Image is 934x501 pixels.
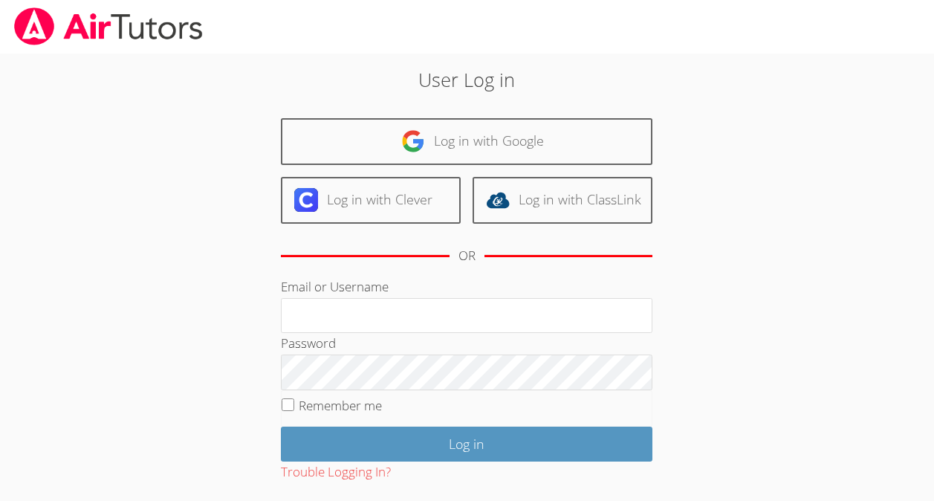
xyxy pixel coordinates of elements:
label: Remember me [299,397,382,414]
a: Log in with Google [281,118,652,165]
label: Email or Username [281,278,389,295]
img: airtutors_banner-c4298cdbf04f3fff15de1276eac7730deb9818008684d7c2e4769d2f7ddbe033.png [13,7,204,45]
div: OR [458,245,476,267]
a: Log in with ClassLink [473,177,652,224]
a: Log in with Clever [281,177,461,224]
img: google-logo-50288ca7cdecda66e5e0955fdab243c47b7ad437acaf1139b6f446037453330a.svg [401,129,425,153]
img: clever-logo-6eab21bc6e7a338710f1a6ff85c0baf02591cd810cc4098c63d3a4b26e2feb20.svg [294,188,318,212]
label: Password [281,334,336,352]
button: Trouble Logging In? [281,462,391,483]
img: classlink-logo-d6bb404cc1216ec64c9a2012d9dc4662098be43eaf13dc465df04b49fa7ab582.svg [486,188,510,212]
h2: User Log in [215,65,719,94]
input: Log in [281,427,652,462]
